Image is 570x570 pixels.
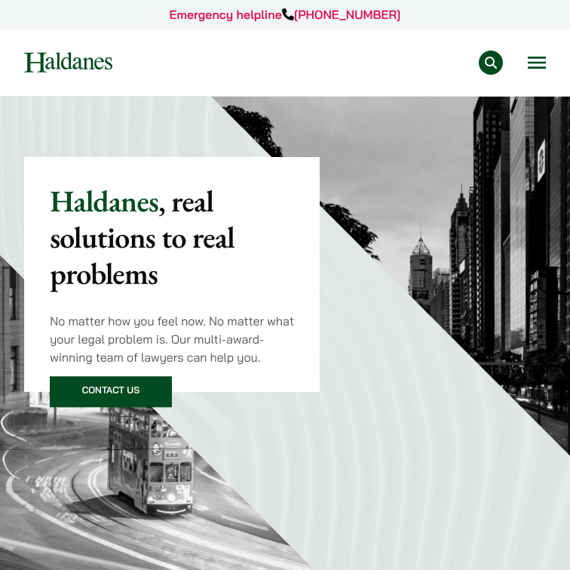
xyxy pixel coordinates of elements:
mark: , real solutions to real problems [50,181,234,293]
button: Search [479,51,503,75]
a: Emergency helpline[PHONE_NUMBER] [170,7,401,22]
button: Open menu [528,57,546,69]
p: No matter how you feel now. No matter what your legal problem is. Our multi-award-winning team of... [50,312,294,366]
p: Haldanes [50,183,294,291]
a: Contact Us [50,377,172,408]
img: Logo of Haldanes [24,52,112,72]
